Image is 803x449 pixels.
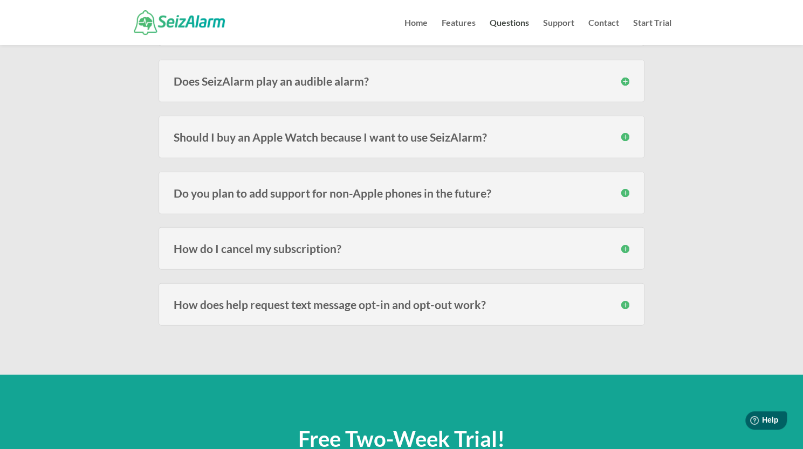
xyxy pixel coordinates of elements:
h3: Does SeizAlarm play an audible alarm? [174,75,629,87]
h3: How does help request text message opt-in and opt-out work? [174,299,629,310]
h3: How do I cancel my subscription? [174,243,629,254]
h3: Should I buy an Apple Watch because I want to use SeizAlarm? [174,131,629,143]
a: Questions [490,19,529,45]
a: Home [404,19,428,45]
a: Support [543,19,574,45]
h3: Do you plan to add support for non-Apple phones in the future? [174,187,629,199]
a: Start Trial [633,19,671,45]
a: Features [442,19,476,45]
img: SeizAlarm [134,10,225,34]
iframe: Help widget launcher [707,407,791,437]
a: Contact [588,19,619,45]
